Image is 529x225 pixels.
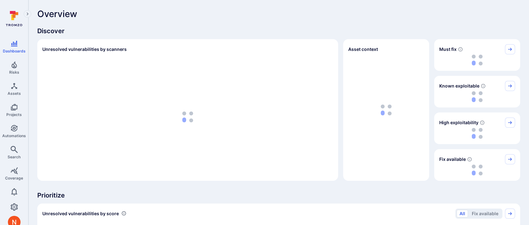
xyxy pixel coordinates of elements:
img: Loading... [472,165,483,175]
span: Overview [37,9,77,19]
span: Must fix [439,46,457,52]
svg: Confirmed exploitable by KEV [481,83,486,88]
svg: EPSS score ≥ 0.7 [480,120,485,125]
div: Fix available [434,149,520,181]
span: Automations [2,133,26,138]
span: Known exploitable [439,83,479,89]
span: Assets [8,91,21,96]
button: Expand navigation menu [24,10,31,18]
span: Fix available [439,156,466,162]
i: Expand navigation menu [25,11,30,17]
img: Loading... [472,128,483,139]
div: High exploitability [434,113,520,144]
span: Discover [37,27,520,35]
div: Known exploitable [434,76,520,107]
div: loading spinner [439,128,515,139]
div: loading spinner [439,164,515,176]
div: Must fix [434,39,520,71]
span: Unresolved vulnerabilities by score [42,210,119,217]
button: All [457,210,468,217]
h2: Unresolved vulnerabilities by scanners [42,46,127,52]
div: loading spinner [439,54,515,66]
span: Search [8,155,21,159]
img: Loading... [182,112,193,122]
button: Fix available [469,210,501,217]
span: Prioritize [37,191,520,200]
svg: Risk score >=40 , missed SLA [458,47,463,52]
svg: Vulnerabilities with fix available [467,157,472,162]
span: Coverage [5,176,23,180]
div: Number of vulnerabilities in status 'Open' 'Triaged' and 'In process' grouped by score [121,210,126,217]
span: High exploitability [439,119,478,126]
span: Risks [9,70,19,75]
span: Projects [6,112,22,117]
div: loading spinner [439,91,515,102]
img: Loading... [472,55,483,65]
img: Loading... [472,91,483,102]
span: Asset context [348,46,378,52]
span: Dashboards [3,49,26,53]
div: loading spinner [42,58,333,176]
